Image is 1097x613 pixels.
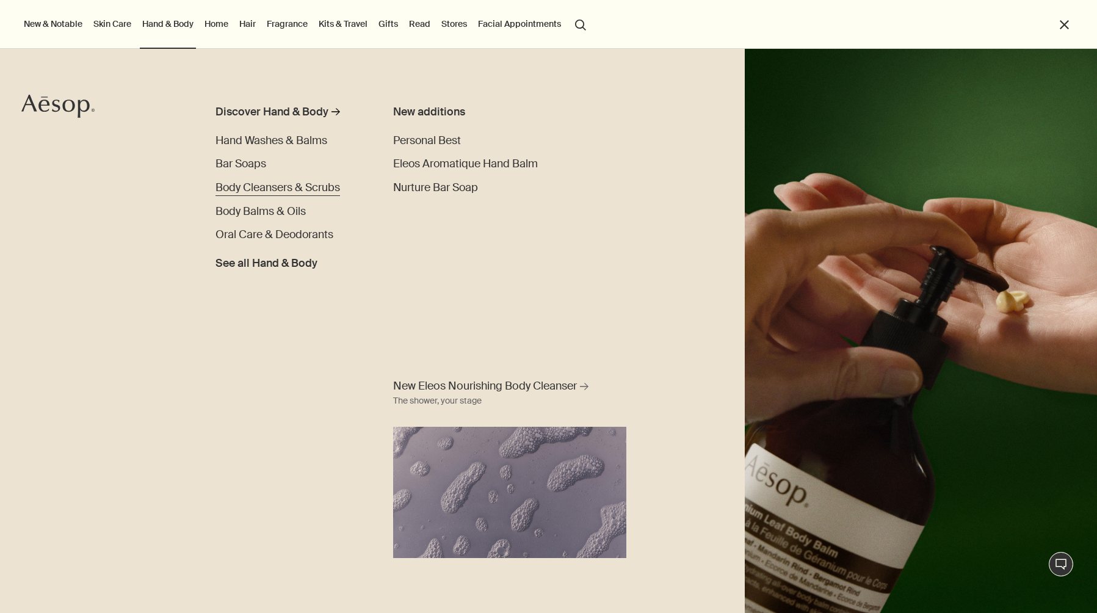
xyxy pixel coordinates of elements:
span: Personal Best [393,133,461,148]
svg: Aesop [21,94,95,118]
a: Fragrance [264,16,310,32]
button: New & Notable [21,16,85,32]
button: Chat en direct [1049,552,1073,576]
button: Close the Menu [1057,18,1071,32]
a: Body Cleansers & Scrubs [215,180,340,196]
span: Body Balms & Oils [215,204,306,219]
a: Hair [237,16,258,32]
span: Eleos Aromatique Hand Balm [393,156,538,171]
a: Aesop [21,94,95,122]
span: See all Hand & Body [215,255,317,272]
a: Read [407,16,433,32]
a: Gifts [376,16,400,32]
a: See all Hand & Body [215,250,317,272]
a: Skin Care [91,16,134,32]
img: A hand holding the pump dispensing Geranium Leaf Body Balm on to hand. [745,49,1097,613]
a: Bar Soaps [215,156,266,172]
div: The shower, your stage [393,394,482,408]
span: Hand Washes & Balms [215,133,327,148]
a: Kits & Travel [316,16,370,32]
span: Body Cleansers & Scrubs [215,180,340,195]
a: Facial Appointments [476,16,563,32]
button: Open search [570,12,592,35]
a: Nurture Bar Soap [393,180,478,196]
a: Oral Care & Deodorants [215,227,333,243]
a: New Eleos Nourishing Body Cleanser The shower, your stageBody cleanser foam in purple background [390,375,629,558]
a: Hand Washes & Balms [215,132,327,149]
a: Personal Best [393,132,461,149]
span: New Eleos Nourishing Body Cleanser [393,379,577,394]
button: Stores [439,16,469,32]
div: Discover Hand & Body [215,104,328,120]
span: Bar Soaps [215,156,266,171]
div: New additions [393,104,569,120]
a: Home [202,16,231,32]
a: Hand & Body [140,16,196,32]
a: Body Balms & Oils [215,203,306,220]
a: Eleos Aromatique Hand Balm [393,156,538,172]
span: Nurture Bar Soap [393,180,478,195]
a: Discover Hand & Body [215,104,360,125]
span: Oral Care & Deodorants [215,227,333,242]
